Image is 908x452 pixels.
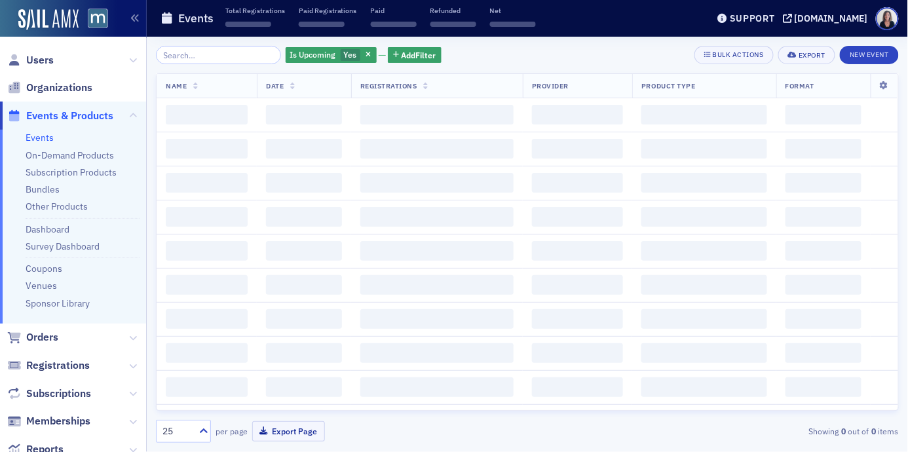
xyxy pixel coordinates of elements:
[532,377,623,397] span: ‌
[290,49,336,60] span: Is Upcoming
[490,6,536,15] p: Net
[26,297,90,309] a: Sponsor Library
[266,343,341,363] span: ‌
[166,207,248,227] span: ‌
[26,263,62,274] a: Coupons
[641,377,766,397] span: ‌
[641,81,695,90] span: Product Type
[641,241,766,261] span: ‌
[7,109,113,123] a: Events & Products
[490,22,536,27] span: ‌
[26,223,69,235] a: Dashboard
[26,200,88,212] a: Other Products
[783,14,873,23] button: [DOMAIN_NAME]
[785,207,861,227] span: ‌
[166,173,248,193] span: ‌
[26,81,92,95] span: Organizations
[166,309,248,329] span: ‌
[532,173,623,193] span: ‌
[26,149,114,161] a: On-Demand Products
[166,241,248,261] span: ‌
[26,386,91,401] span: Subscriptions
[266,173,341,193] span: ‌
[26,280,57,292] a: Venues
[532,105,623,124] span: ‌
[785,105,861,124] span: ‌
[839,425,848,437] strong: 0
[840,46,899,64] button: New Event
[216,425,248,437] label: per page
[532,343,623,363] span: ‌
[713,51,764,58] div: Bulk Actions
[532,275,623,295] span: ‌
[299,22,345,27] span: ‌
[26,132,54,143] a: Events
[7,53,54,67] a: Users
[26,330,58,345] span: Orders
[7,386,91,401] a: Subscriptions
[785,139,861,159] span: ‌
[266,241,341,261] span: ‌
[178,10,214,26] h1: Events
[641,173,766,193] span: ‌
[641,139,766,159] span: ‌
[430,22,476,27] span: ‌
[7,358,90,373] a: Registrations
[641,207,766,227] span: ‌
[225,22,271,27] span: ‌
[799,52,825,59] div: Export
[79,9,108,31] a: View Homepage
[371,22,417,27] span: ‌
[641,275,766,295] span: ‌
[876,7,899,30] span: Profile
[785,309,861,329] span: ‌
[156,46,281,64] input: Search…
[532,309,623,329] span: ‌
[641,105,766,124] span: ‌
[166,275,248,295] span: ‌
[7,414,90,428] a: Memberships
[26,166,117,178] a: Subscription Products
[360,207,514,227] span: ‌
[225,6,285,15] p: Total Registrations
[730,12,775,24] div: Support
[166,377,248,397] span: ‌
[360,309,514,329] span: ‌
[360,377,514,397] span: ‌
[252,421,325,442] button: Export Page
[360,105,514,124] span: ‌
[266,81,284,90] span: Date
[641,343,766,363] span: ‌
[26,240,100,252] a: Survey Dashboard
[641,309,766,329] span: ‌
[785,343,861,363] span: ‌
[266,309,341,329] span: ‌
[166,81,187,90] span: Name
[286,47,377,64] div: Yes
[388,47,442,64] button: AddFilter
[532,139,623,159] span: ‌
[532,81,569,90] span: Provider
[402,49,436,61] span: Add Filter
[795,12,868,24] div: [DOMAIN_NAME]
[266,377,341,397] span: ‌
[360,241,514,261] span: ‌
[660,425,899,437] div: Showing out of items
[26,53,54,67] span: Users
[166,343,248,363] span: ‌
[360,275,514,295] span: ‌
[162,424,191,438] div: 25
[26,183,60,195] a: Bundles
[266,105,341,124] span: ‌
[26,109,113,123] span: Events & Products
[869,425,879,437] strong: 0
[166,105,248,124] span: ‌
[26,358,90,373] span: Registrations
[266,275,341,295] span: ‌
[360,343,514,363] span: ‌
[532,241,623,261] span: ‌
[299,6,357,15] p: Paid Registrations
[785,377,861,397] span: ‌
[18,9,79,30] img: SailAMX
